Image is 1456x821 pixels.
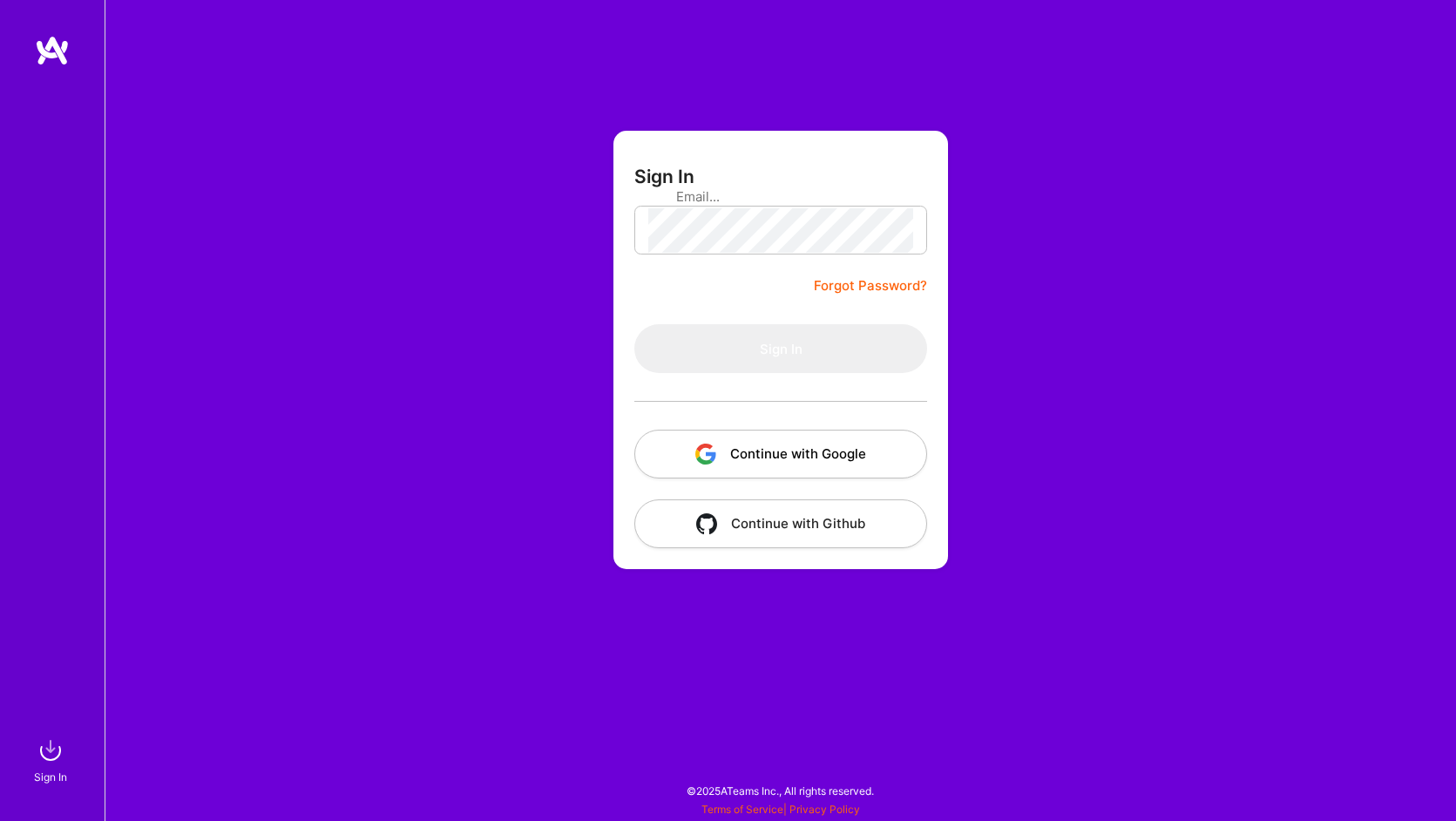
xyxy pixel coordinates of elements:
[634,499,927,548] button: Continue with Github
[634,324,927,373] button: Sign In
[789,803,860,816] a: Privacy Policy
[37,733,68,786] a: sign inSign In
[676,174,885,219] input: Email...
[33,733,68,768] img: sign in
[701,803,860,816] span: |
[34,768,67,786] div: Sign In
[696,513,717,534] img: icon
[634,430,927,478] button: Continue with Google
[35,35,70,66] img: logo
[695,444,716,465] img: icon
[814,275,927,296] a: Forgot Password?
[105,769,1456,812] div: © 2025 ATeams Inc., All rights reserved.
[634,166,694,187] h3: Sign In
[701,803,783,816] a: Terms of Service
